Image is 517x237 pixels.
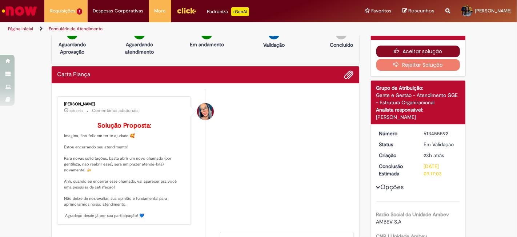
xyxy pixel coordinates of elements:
span: Rascunhos [408,7,434,14]
img: ServiceNow [1,4,38,18]
div: Analista responsável: [376,106,460,113]
small: Comentários adicionais [92,108,139,114]
a: Formulário de Atendimento [49,26,103,32]
h2: Carta Fiança Histórico de tíquete [57,71,90,78]
span: More [155,7,166,15]
dt: Status [374,141,418,148]
ul: Trilhas de página [5,22,339,36]
p: Imagina, fico feliz em ter te ajudado 🥰 Estou encerrando seu atendimento! Para novas solicitações... [64,122,185,219]
p: Aguardando atendimento [122,41,157,55]
b: Solução Proposta: [97,121,151,130]
a: Página inicial [8,26,33,32]
p: +GenAi [231,7,249,16]
dt: Criação [374,152,418,159]
span: Despesas Corporativas [93,7,144,15]
div: [PERSON_NAME] [64,102,185,106]
span: AMBEV S.A [376,218,402,225]
div: Maira Priscila Da Silva Arnaldo [197,103,214,120]
dt: Número [374,130,418,137]
img: click_logo_yellow_360x200.png [177,5,196,16]
div: [DATE] 09:17:03 [424,163,457,177]
a: Rascunhos [402,8,434,15]
div: Em Validação [424,141,457,148]
span: [PERSON_NAME] [475,8,512,14]
div: Gente e Gestão - Atendimento GGE - Estrutura Organizacional [376,92,460,106]
div: Padroniza [207,7,249,16]
button: Adicionar anexos [344,70,354,79]
button: Rejeitar Solução [376,59,460,71]
div: 28/08/2025 08:01:14 [424,152,457,159]
time: 28/08/2025 08:01:14 [424,152,444,159]
time: 28/08/2025 11:23:34 [69,109,83,113]
span: 1 [77,8,82,15]
div: [PERSON_NAME] [376,113,460,121]
span: 23h atrás [424,152,444,159]
div: R13455592 [424,130,457,137]
dt: Conclusão Estimada [374,163,418,177]
p: Em andamento [190,41,224,48]
p: Concluído [330,41,353,48]
div: Grupo de Atribuição: [376,84,460,92]
p: Validação [263,41,285,48]
span: 20h atrás [69,109,83,113]
span: Favoritos [371,7,391,15]
span: Requisições [50,7,75,15]
button: Aceitar solução [376,46,460,57]
b: Razão Social da Unidade Ambev [376,211,449,218]
p: Aguardando Aprovação [55,41,90,55]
